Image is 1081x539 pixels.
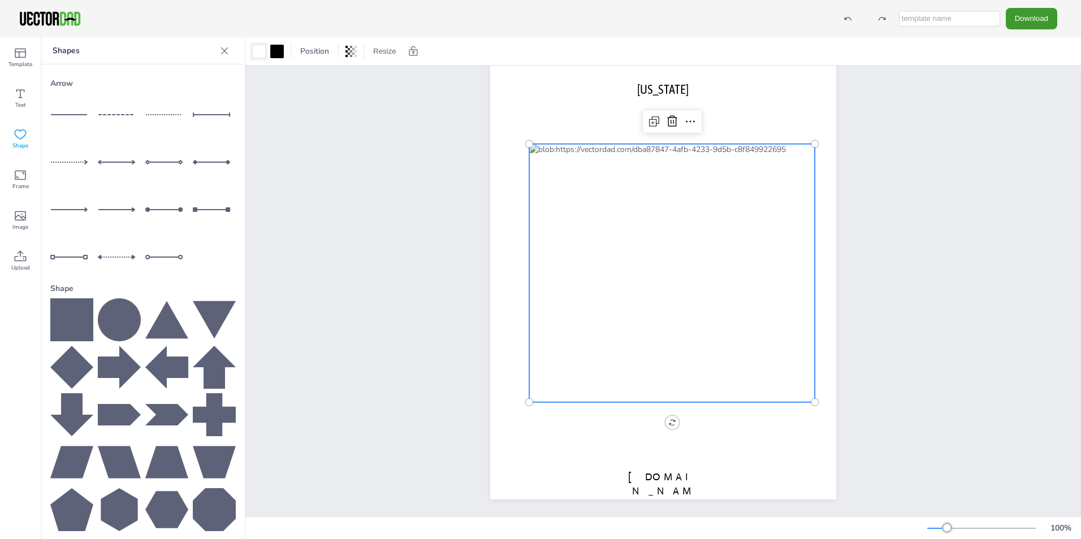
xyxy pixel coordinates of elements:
img: VectorDad-1.png [18,10,82,27]
div: Shape [50,279,236,298]
p: Shapes [53,37,215,64]
span: Frame [12,182,29,191]
span: Position [298,46,331,56]
span: Image [12,223,28,232]
span: Template [8,60,32,69]
span: [US_STATE] [637,82,689,97]
button: Download [1006,8,1057,29]
div: Arrow [50,73,236,93]
span: Text [15,101,26,110]
span: Upload [11,263,30,272]
span: Shape [12,141,28,150]
button: Resize [369,42,401,60]
div: 100 % [1047,523,1074,533]
input: template name [899,11,1000,27]
span: [DOMAIN_NAME] [628,471,698,511]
